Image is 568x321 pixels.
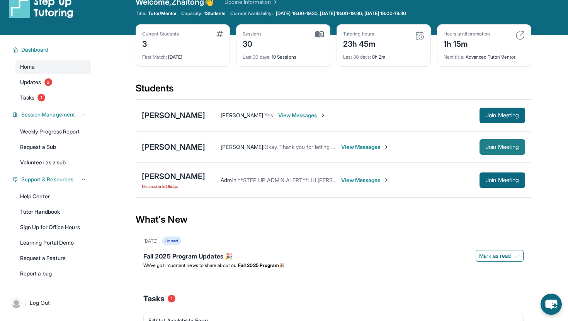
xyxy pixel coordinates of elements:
[541,294,562,315] button: chat-button
[21,111,75,118] span: Session Management
[315,31,324,38] img: card
[15,75,91,89] a: Updates3
[476,250,524,262] button: Mark as read
[15,251,91,265] a: Request a Feature
[383,177,389,183] img: Chevron-Right
[136,82,531,99] div: Students
[21,176,73,183] span: Support & Resources
[136,203,531,237] div: What's New
[415,31,424,40] img: card
[142,31,179,37] div: Current Students
[274,10,408,17] a: [DATE] 18:00-19:30, [DATE] 18:00-19:30, [DATE] 18:00-19:30
[278,112,327,119] span: View Messages
[142,110,205,121] div: [PERSON_NAME]
[8,294,91,311] a: |Log Out
[444,31,490,37] div: Hours until promotion
[514,253,520,259] img: Mark as read
[15,220,91,234] a: Sign Up for Office Hours
[15,60,91,74] a: Home
[18,111,87,118] button: Session Management
[486,113,519,118] span: Join Meeting
[230,10,273,17] span: Current Availability:
[18,176,87,183] button: Support & Resources
[221,177,237,183] span: Admin :
[204,10,226,17] span: 1 Students
[341,143,389,151] span: View Messages
[486,178,519,182] span: Join Meeting
[181,10,202,17] span: Capacity:
[20,94,34,101] span: Tasks
[444,37,490,49] div: 1h 15m
[264,144,355,150] span: Okay. Thank you for letting me know.
[444,54,464,60] span: Next title :
[480,172,525,188] button: Join Meeting
[243,49,324,60] div: 10 Sessions
[221,112,264,118] span: [PERSON_NAME] :
[25,298,27,307] span: |
[168,295,175,302] span: 1
[15,91,91,105] a: Tasks1
[480,108,525,123] button: Join Meeting
[143,293,165,304] span: Tasks
[515,31,525,40] img: card
[15,205,91,219] a: Tutor Handbook
[44,78,52,86] span: 3
[15,125,91,139] a: Weekly Progress Report
[15,189,91,203] a: Help Center
[279,262,285,268] span: 🎉
[221,144,264,150] span: [PERSON_NAME] :
[136,10,146,17] span: Title:
[18,46,87,54] button: Dashboard
[341,176,389,184] span: View Messages
[142,171,205,182] div: [PERSON_NAME]
[15,267,91,280] a: Report a bug
[243,54,270,60] span: Last 30 days :
[143,252,524,262] div: Fall 2025 Program Updates 🎉
[243,37,262,49] div: 30
[11,297,22,308] img: user-img
[15,155,91,169] a: Volunteer as a sub
[238,262,279,268] strong: Fall 2025 Program
[276,10,406,17] span: [DATE] 18:00-19:30, [DATE] 18:00-19:30, [DATE] 18:00-19:30
[343,54,371,60] span: Last 30 days :
[486,145,519,149] span: Join Meeting
[30,299,50,307] span: Log Out
[479,252,511,260] span: Mark as read
[162,237,181,245] div: Unread
[37,94,45,101] span: 1
[148,10,177,17] span: Tutor/Mentor
[20,78,41,86] span: Updates
[15,236,91,250] a: Learning Portal Demo
[142,37,179,49] div: 3
[143,238,158,244] div: [DATE]
[243,31,262,37] div: Sessions
[143,262,238,268] span: We’ve got important news to share about our
[20,63,35,71] span: Home
[142,183,205,189] span: No session in 26 days
[142,142,205,152] div: [PERSON_NAME]
[444,49,525,60] div: Advanced Tutor/Mentor
[142,54,167,60] span: First Match :
[264,112,273,118] span: Yes
[480,139,525,155] button: Join Meeting
[320,112,326,118] img: Chevron-Right
[15,140,91,154] a: Request a Sub
[21,46,49,54] span: Dashboard
[343,37,376,49] div: 23h 45m
[383,144,389,150] img: Chevron-Right
[343,31,376,37] div: Tutoring hours
[343,49,424,60] div: 8h 2m
[142,49,223,60] div: [DATE]
[216,31,223,37] img: card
